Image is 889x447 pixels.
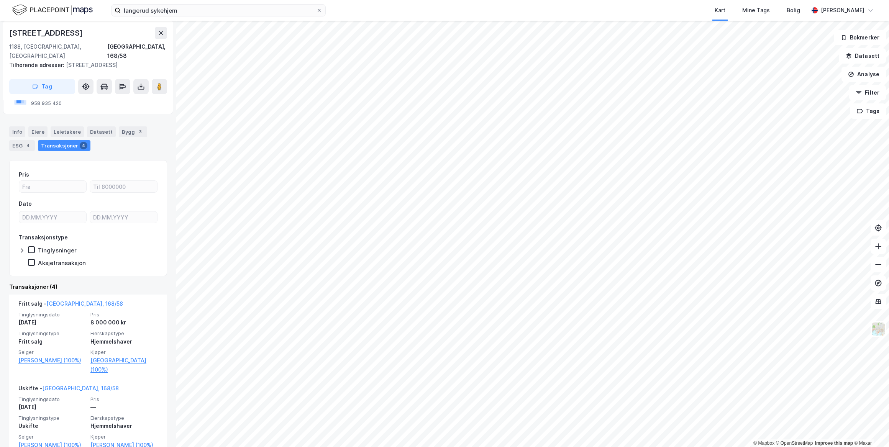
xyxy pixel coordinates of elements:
div: 4 [24,142,32,149]
div: [GEOGRAPHIC_DATA], 168/58 [107,42,167,61]
div: Mine Tags [742,6,770,15]
div: Pris [19,170,29,179]
div: Fritt salg [18,337,86,346]
span: Tinglysningsdato [18,311,86,318]
div: [DATE] [18,318,86,327]
img: Z [871,322,886,336]
a: [PERSON_NAME] (100%) [18,356,86,365]
span: Selger [18,434,86,440]
div: Uskifte [18,421,86,431]
div: Aksjetransaksjon [38,259,86,267]
div: Transaksjonstype [19,233,68,242]
span: Kjøper [90,434,158,440]
div: Eiere [28,126,48,137]
span: Pris [90,311,158,318]
div: Dato [19,199,32,208]
div: Uskifte - [18,384,119,396]
button: Filter [849,85,886,100]
input: Fra [19,181,86,192]
button: Analyse [841,67,886,82]
div: ESG [9,140,35,151]
span: Eierskapstype [90,415,158,421]
div: Datasett [87,126,116,137]
span: Pris [90,396,158,403]
div: [STREET_ADDRESS] [9,61,161,70]
div: Transaksjoner (4) [9,282,167,291]
span: Eierskapstype [90,330,158,337]
a: Improve this map [815,440,853,446]
div: Kart [715,6,725,15]
div: 958 935 420 [31,100,62,106]
div: Info [9,126,25,137]
input: Til 8000000 [90,181,157,192]
div: Leietakere [51,126,84,137]
div: Hjemmelshaver [90,421,158,431]
input: DD.MM.YYYY [19,211,86,223]
div: [DATE] [18,403,86,412]
span: Tinglysningsdato [18,396,86,403]
div: 3 [136,128,144,136]
div: Hjemmelshaver [90,337,158,346]
div: [PERSON_NAME] [821,6,864,15]
div: 1188, [GEOGRAPHIC_DATA], [GEOGRAPHIC_DATA] [9,42,107,61]
div: Transaksjoner [38,140,90,151]
button: Tag [9,79,75,94]
div: Tinglysninger [38,247,77,254]
a: OpenStreetMap [776,440,813,446]
div: 8 000 000 kr [90,318,158,327]
button: Tags [850,103,886,119]
a: [GEOGRAPHIC_DATA] (100%) [90,356,158,374]
div: — [90,403,158,412]
img: logo.f888ab2527a4732fd821a326f86c7f29.svg [12,3,93,17]
input: DD.MM.YYYY [90,211,157,223]
span: Tinglysningstype [18,415,86,421]
input: Søk på adresse, matrikkel, gårdeiere, leietakere eller personer [121,5,316,16]
div: Fritt salg - [18,299,123,311]
a: [GEOGRAPHIC_DATA], 168/58 [42,385,119,391]
button: Bokmerker [834,30,886,45]
span: Tinglysningstype [18,330,86,337]
div: Kontrollprogram for chat [851,410,889,447]
iframe: Chat Widget [851,410,889,447]
button: Datasett [839,48,886,64]
div: Bolig [787,6,800,15]
a: Mapbox [753,440,774,446]
a: [GEOGRAPHIC_DATA], 168/58 [46,300,123,307]
span: Selger [18,349,86,355]
div: [STREET_ADDRESS] [9,27,84,39]
span: Kjøper [90,349,158,355]
div: Bygg [119,126,147,137]
div: 4 [80,142,87,149]
span: Tilhørende adresser: [9,62,66,68]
